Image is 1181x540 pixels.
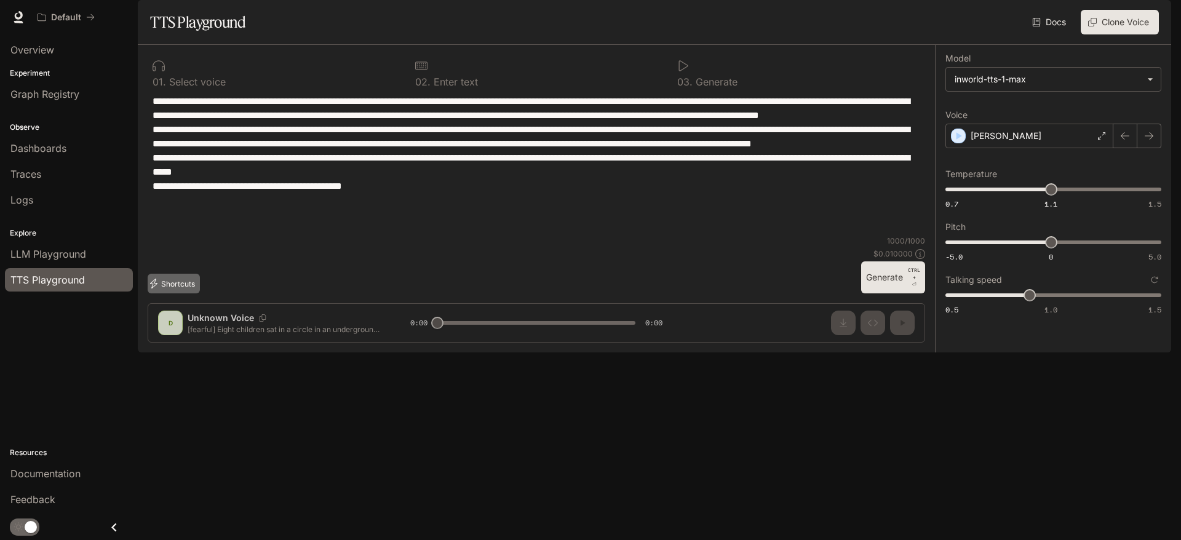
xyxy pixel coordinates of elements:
[945,252,963,262] span: -5.0
[945,223,966,231] p: Pitch
[1044,199,1057,209] span: 1.1
[946,68,1161,91] div: inworld-tts-1-max
[148,274,200,293] button: Shortcuts
[945,54,971,63] p: Model
[1081,10,1159,34] button: Clone Voice
[1148,252,1161,262] span: 5.0
[908,266,920,288] p: ⏎
[945,304,958,315] span: 0.5
[431,77,478,87] p: Enter text
[150,10,245,34] h1: TTS Playground
[1148,199,1161,209] span: 1.5
[1148,304,1161,315] span: 1.5
[971,130,1041,142] p: [PERSON_NAME]
[166,77,226,87] p: Select voice
[955,73,1141,85] div: inworld-tts-1-max
[1044,304,1057,315] span: 1.0
[1148,273,1161,287] button: Reset to default
[861,261,925,293] button: GenerateCTRL +⏎
[677,77,693,87] p: 0 3 .
[32,5,100,30] button: All workspaces
[415,77,431,87] p: 0 2 .
[153,77,166,87] p: 0 1 .
[51,12,81,23] p: Default
[945,276,1002,284] p: Talking speed
[908,266,920,281] p: CTRL +
[945,199,958,209] span: 0.7
[945,111,968,119] p: Voice
[1049,252,1053,262] span: 0
[693,77,738,87] p: Generate
[945,170,997,178] p: Temperature
[1030,10,1071,34] a: Docs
